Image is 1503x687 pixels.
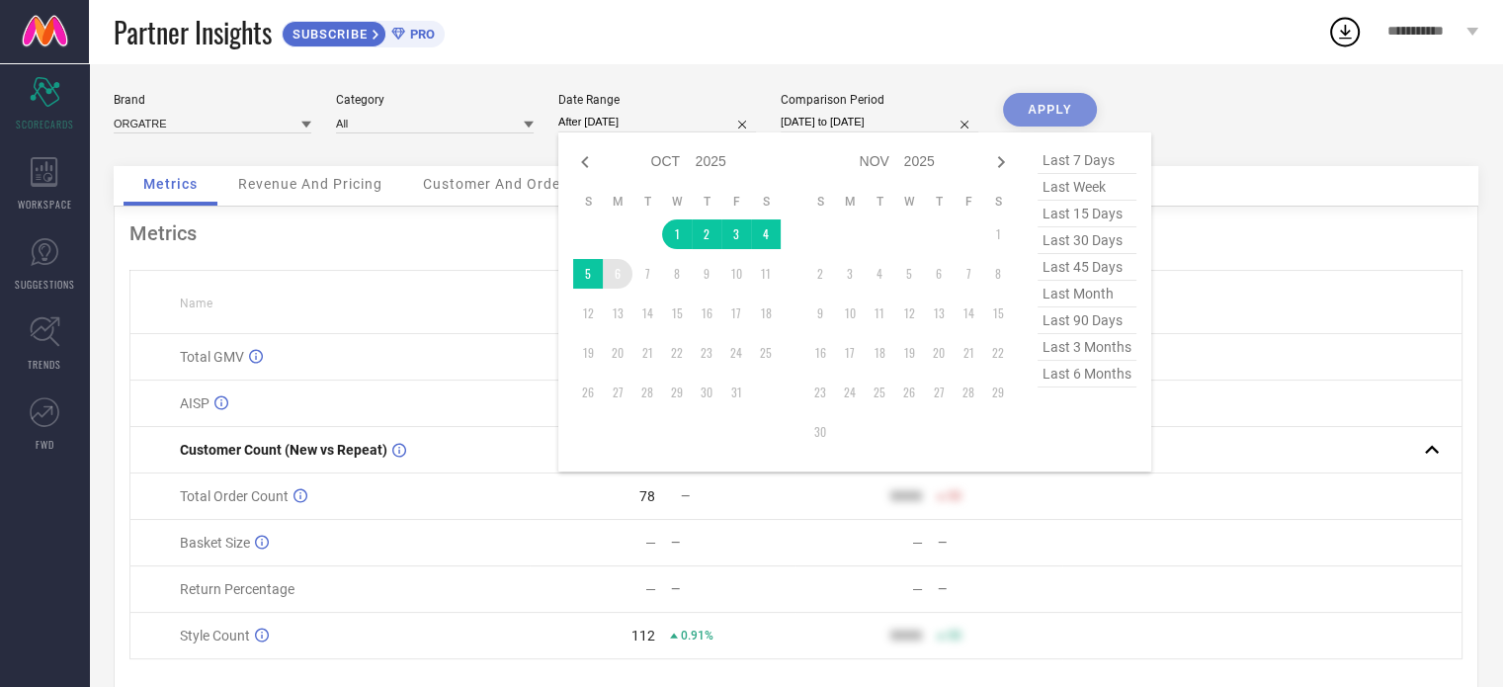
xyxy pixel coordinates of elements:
[573,338,603,368] td: Sun Oct 19 2025
[603,378,632,407] td: Mon Oct 27 2025
[632,378,662,407] td: Tue Oct 28 2025
[662,378,692,407] td: Wed Oct 29 2025
[865,299,894,328] td: Tue Nov 11 2025
[865,259,894,289] td: Tue Nov 04 2025
[283,27,373,42] span: SUBSCRIBE
[894,194,924,210] th: Wednesday
[180,297,212,310] span: Name
[53,115,69,130] img: tab_domain_overview_orange.svg
[573,150,597,174] div: Previous month
[558,112,756,132] input: Select date range
[692,338,721,368] td: Thu Oct 23 2025
[336,93,534,107] div: Category
[954,338,983,368] td: Fri Nov 21 2025
[645,581,656,597] div: —
[180,395,209,411] span: AISP
[671,582,794,596] div: —
[721,259,751,289] td: Fri Oct 10 2025
[55,32,97,47] div: v 4.0.25
[603,194,632,210] th: Monday
[645,535,656,551] div: —
[1038,201,1136,227] span: last 15 days
[805,259,835,289] td: Sun Nov 02 2025
[751,338,781,368] td: Sat Oct 25 2025
[805,378,835,407] td: Sun Nov 23 2025
[983,219,1013,249] td: Sat Nov 01 2025
[938,536,1061,550] div: —
[632,259,662,289] td: Tue Oct 07 2025
[954,299,983,328] td: Fri Nov 14 2025
[238,176,382,192] span: Revenue And Pricing
[16,117,74,131] span: SCORECARDS
[938,582,1061,596] div: —
[983,194,1013,210] th: Saturday
[983,299,1013,328] td: Sat Nov 15 2025
[405,27,435,42] span: PRO
[751,219,781,249] td: Sat Oct 04 2025
[924,378,954,407] td: Thu Nov 27 2025
[75,117,177,129] div: Domain Overview
[989,150,1013,174] div: Next month
[751,299,781,328] td: Sat Oct 18 2025
[751,259,781,289] td: Sat Oct 11 2025
[835,299,865,328] td: Mon Nov 10 2025
[603,338,632,368] td: Mon Oct 20 2025
[865,338,894,368] td: Tue Nov 18 2025
[32,32,47,47] img: logo_orange.svg
[835,378,865,407] td: Mon Nov 24 2025
[18,197,72,212] span: WORKSPACE
[894,259,924,289] td: Wed Nov 05 2025
[692,194,721,210] th: Thursday
[1038,174,1136,201] span: last week
[631,628,655,644] div: 112
[924,338,954,368] td: Thu Nov 20 2025
[36,437,54,452] span: FWD
[662,219,692,249] td: Wed Oct 01 2025
[983,338,1013,368] td: Sat Nov 22 2025
[835,338,865,368] td: Mon Nov 17 2025
[218,117,333,129] div: Keywords by Traffic
[721,194,751,210] th: Friday
[681,489,690,503] span: —
[924,299,954,328] td: Thu Nov 13 2025
[15,277,75,292] span: SUGGESTIONS
[423,176,574,192] span: Customer And Orders
[894,378,924,407] td: Wed Nov 26 2025
[894,338,924,368] td: Wed Nov 19 2025
[180,488,289,504] span: Total Order Count
[114,93,311,107] div: Brand
[751,194,781,210] th: Saturday
[662,259,692,289] td: Wed Oct 08 2025
[28,357,61,372] span: TRENDS
[721,378,751,407] td: Fri Oct 31 2025
[781,112,978,132] input: Select comparison period
[954,378,983,407] td: Fri Nov 28 2025
[948,629,961,643] span: 50
[721,299,751,328] td: Fri Oct 17 2025
[114,12,272,52] span: Partner Insights
[1327,14,1363,49] div: Open download list
[180,535,250,551] span: Basket Size
[1038,307,1136,334] span: last 90 days
[721,219,751,249] td: Fri Oct 03 2025
[1038,281,1136,307] span: last month
[282,16,445,47] a: SUBSCRIBEPRO
[865,194,894,210] th: Tuesday
[603,259,632,289] td: Mon Oct 06 2025
[632,299,662,328] td: Tue Oct 14 2025
[681,629,713,643] span: 0.91%
[912,581,923,597] div: —
[671,536,794,550] div: —
[197,115,212,130] img: tab_keywords_by_traffic_grey.svg
[573,194,603,210] th: Sunday
[835,259,865,289] td: Mon Nov 03 2025
[558,93,756,107] div: Date Range
[1038,254,1136,281] span: last 45 days
[805,338,835,368] td: Sun Nov 16 2025
[143,176,198,192] span: Metrics
[180,349,244,365] span: Total GMV
[894,299,924,328] td: Wed Nov 12 2025
[692,299,721,328] td: Thu Oct 16 2025
[639,488,655,504] div: 78
[573,299,603,328] td: Sun Oct 12 2025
